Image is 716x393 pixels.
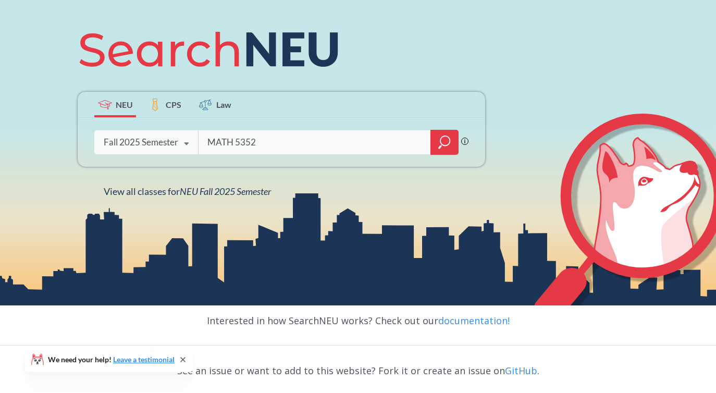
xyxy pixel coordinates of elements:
[216,99,231,110] span: Law
[438,135,451,150] svg: magnifying glass
[180,186,271,197] span: NEU Fall 2025 Semester
[505,364,537,377] a: GitHub
[430,130,459,155] div: magnifying glass
[116,99,133,110] span: NEU
[438,314,510,327] a: documentation!
[104,137,178,148] div: Fall 2025 Semester
[166,99,181,110] span: CPS
[206,131,423,153] input: Class, professor, course number, "phrase"
[104,186,271,197] span: View all classes for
